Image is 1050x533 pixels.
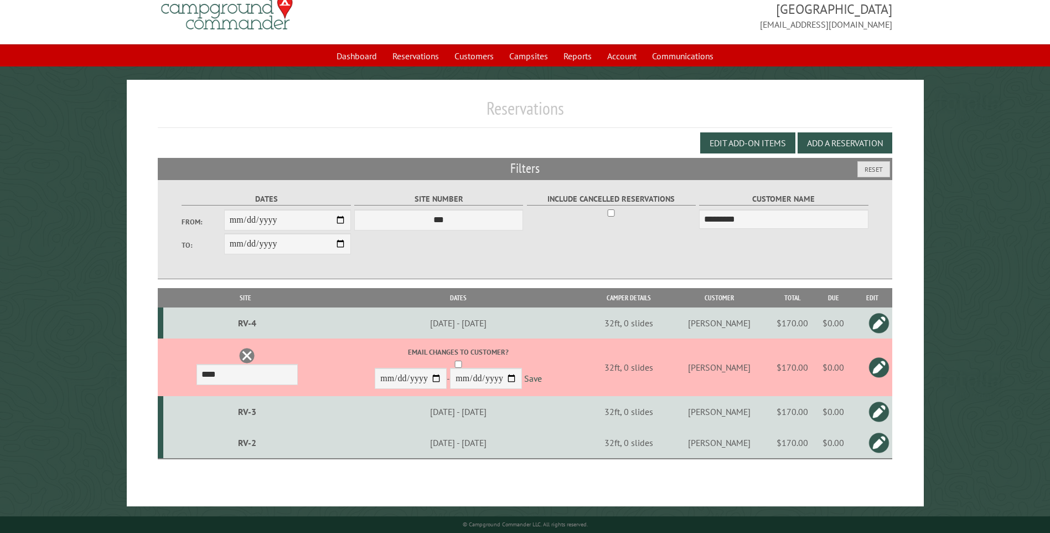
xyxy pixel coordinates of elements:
[814,396,852,427] td: $0.00
[589,339,669,396] td: 32ft, 0 slides
[182,217,224,227] label: From:
[857,161,890,177] button: Reset
[814,427,852,459] td: $0.00
[770,396,814,427] td: $170.00
[798,132,892,153] button: Add a Reservation
[700,132,795,153] button: Edit Add-on Items
[770,288,814,307] th: Total
[669,339,770,396] td: [PERSON_NAME]
[601,45,643,66] a: Account
[463,521,588,528] small: © Campground Commander LLC. All rights reserved.
[182,240,224,250] label: To:
[770,339,814,396] td: $170.00
[330,45,384,66] a: Dashboard
[158,98,892,128] h1: Reservations
[669,396,770,427] td: [PERSON_NAME]
[527,193,696,206] label: Include Cancelled Reservations
[524,373,542,385] a: Save
[589,288,669,307] th: Camper Details
[329,347,587,392] div: -
[163,288,328,307] th: Site
[557,45,598,66] a: Reports
[328,288,589,307] th: Dates
[354,193,523,206] label: Site Number
[814,288,852,307] th: Due
[669,288,770,307] th: Customer
[168,317,326,329] div: RV-4
[329,437,587,448] div: [DATE] - [DATE]
[239,347,255,364] a: Delete this reservation
[814,339,852,396] td: $0.00
[645,45,720,66] a: Communications
[158,158,892,179] h2: Filters
[589,396,669,427] td: 32ft, 0 slides
[329,347,587,357] label: Email changes to customer?
[182,193,350,206] label: Dates
[168,437,326,448] div: RV-2
[814,307,852,339] td: $0.00
[386,45,446,66] a: Reservations
[589,427,669,459] td: 32ft, 0 slides
[329,406,587,417] div: [DATE] - [DATE]
[448,45,500,66] a: Customers
[503,45,555,66] a: Campsites
[770,307,814,339] td: $170.00
[589,307,669,339] td: 32ft, 0 slides
[699,193,868,206] label: Customer Name
[669,427,770,459] td: [PERSON_NAME]
[669,307,770,339] td: [PERSON_NAME]
[853,288,892,307] th: Edit
[168,406,326,417] div: RV-3
[329,317,587,329] div: [DATE] - [DATE]
[770,427,814,459] td: $170.00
